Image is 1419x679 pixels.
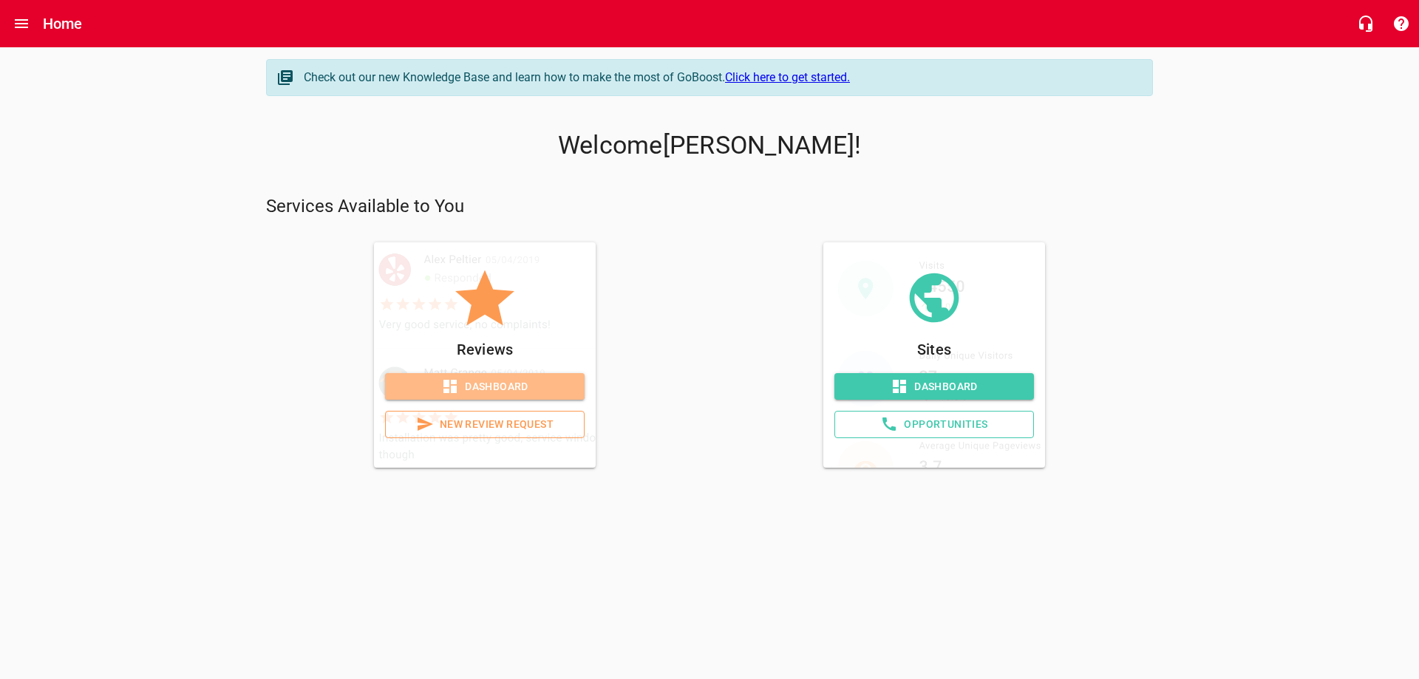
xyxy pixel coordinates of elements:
span: Dashboard [397,378,573,396]
a: Click here to get started. [725,70,850,84]
span: New Review Request [398,415,572,434]
a: Dashboard [385,373,585,400]
button: Open drawer [4,6,39,41]
p: Services Available to You [266,195,1153,219]
p: Sites [834,338,1034,361]
button: Support Portal [1384,6,1419,41]
div: Check out our new Knowledge Base and learn how to make the most of GoBoost. [304,69,1137,86]
a: Dashboard [834,373,1034,400]
span: Opportunities [847,415,1021,434]
span: Dashboard [846,378,1022,396]
a: Opportunities [834,411,1034,438]
h6: Home [43,12,83,35]
button: Live Chat [1348,6,1384,41]
a: New Review Request [385,411,585,438]
p: Welcome [PERSON_NAME] ! [266,131,1153,160]
p: Reviews [385,338,585,361]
